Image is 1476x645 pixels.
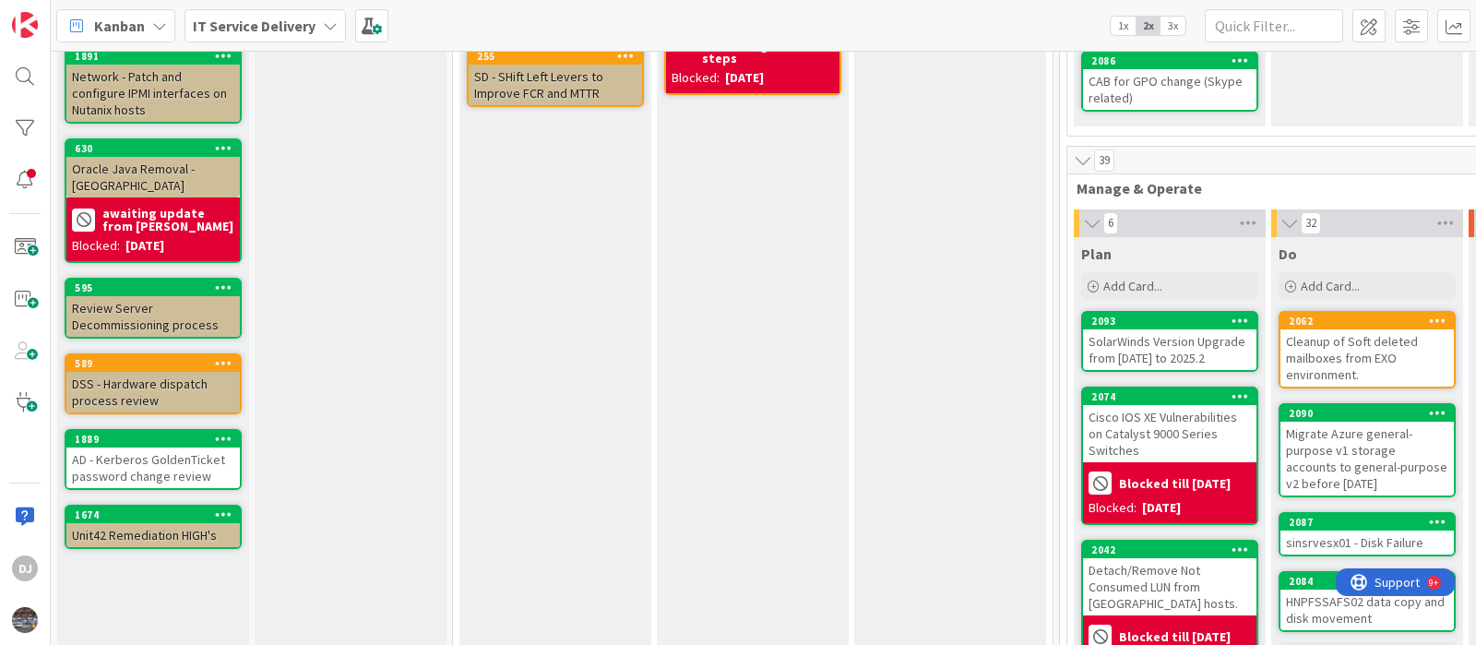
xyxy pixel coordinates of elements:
div: 255SD - SHift Left Levers to Improve FCR and MTTR [469,48,642,105]
span: 32 [1301,212,1321,234]
span: Add Card... [1103,278,1162,294]
div: 1674Unit42 Remediation HIGH's [66,507,240,547]
div: 2093 [1091,315,1256,328]
span: Kanban [94,15,145,37]
div: 2062 [1289,315,1454,328]
div: 1891Network - Patch and configure IPMI interfaces on Nutanix hosts [66,48,240,122]
div: Blocked: [672,68,720,88]
span: 1x [1111,17,1136,35]
b: MRC to provide feedback before scheduling next steps [702,13,834,65]
b: IT Service Delivery [193,17,315,35]
div: 2042 [1083,542,1256,558]
div: Network - Patch and configure IPMI interfaces on Nutanix hosts [66,65,240,122]
div: 1889 [75,433,240,446]
div: DSS - Hardware dispatch process review [66,372,240,412]
div: [DATE] [125,236,164,256]
div: 1889 [66,431,240,448]
b: Blocked till [DATE] [1119,477,1231,490]
input: Quick Filter... [1205,9,1343,42]
div: [DATE] [1142,498,1181,518]
div: AD - Kerberos GoldenTicket password change review [66,448,240,488]
div: [DATE] [725,68,764,88]
div: 2090Migrate Azure general-purpose v1 storage accounts to general-purpose v2 before [DATE] [1280,405,1454,496]
div: 630Oracle Java Removal - [GEOGRAPHIC_DATA] [66,140,240,197]
div: 2086 [1083,53,1256,69]
div: Review Server Decommissioning process [66,296,240,337]
img: Visit kanbanzone.com [12,12,38,38]
div: SD - SHift Left Levers to Improve FCR and MTTR [469,65,642,105]
div: 2074Cisco IOS XE Vulnerabilities on Catalyst 9000 Series Switches [1083,388,1256,462]
div: HNPFSSAFS02 data copy and disk movement [1280,590,1454,630]
div: Migrate Azure general-purpose v1 storage accounts to general-purpose v2 before [DATE] [1280,422,1454,496]
div: 630 [66,140,240,157]
span: 6 [1103,212,1118,234]
div: Cisco IOS XE Vulnerabilities on Catalyst 9000 Series Switches [1083,405,1256,462]
div: 1891 [66,48,240,65]
div: 1674 [66,507,240,523]
div: 2062Cleanup of Soft deleted mailboxes from EXO environment. [1280,313,1454,387]
span: Plan [1081,245,1112,263]
div: 595Review Server Decommissioning process [66,280,240,337]
div: 1889AD - Kerberos GoldenTicket password change review [66,431,240,488]
span: Do [1279,245,1297,263]
span: Add Card... [1301,278,1360,294]
span: 39 [1094,149,1114,172]
div: 2084 [1280,573,1454,590]
div: 2042Detach/Remove Not Consumed LUN from [GEOGRAPHIC_DATA] hosts. [1083,542,1256,615]
div: 595 [75,281,240,294]
div: 2090 [1280,405,1454,422]
span: Support [39,3,84,25]
div: Cleanup of Soft deleted mailboxes from EXO environment. [1280,329,1454,387]
div: 2042 [1091,543,1256,556]
div: 2084HNPFSSAFS02 data copy and disk movement [1280,573,1454,630]
div: 2074 [1083,388,1256,405]
div: 2093 [1083,313,1256,329]
div: 630 [75,142,240,155]
div: CAB for GPO change (Skype related) [1083,69,1256,110]
div: sinsrvesx01 - Disk Failure [1280,531,1454,555]
div: Oracle Java Removal - [GEOGRAPHIC_DATA] [66,157,240,197]
div: 9+ [93,7,102,22]
div: 1674 [75,508,240,521]
div: 255 [469,48,642,65]
div: DJ [12,555,38,581]
div: Blocked: [1089,498,1137,518]
div: 2093SolarWinds Version Upgrade from [DATE] to 2025.2 [1083,313,1256,370]
div: 2090 [1289,407,1454,420]
div: 589 [75,357,240,370]
div: 589DSS - Hardware dispatch process review [66,355,240,412]
div: 589 [66,355,240,372]
span: 2x [1136,17,1161,35]
b: Blocked till [DATE] [1119,630,1231,643]
div: 2087sinsrvesx01 - Disk Failure [1280,514,1454,555]
div: 1891 [75,50,240,63]
div: SolarWinds Version Upgrade from [DATE] to 2025.2 [1083,329,1256,370]
img: avatar [12,607,38,633]
div: 2086CAB for GPO change (Skype related) [1083,53,1256,110]
div: 595 [66,280,240,296]
div: 2062 [1280,313,1454,329]
div: Unit42 Remediation HIGH's [66,523,240,547]
div: 2084 [1289,575,1454,588]
div: 2087 [1289,516,1454,529]
b: awaiting update from [PERSON_NAME] [102,207,234,233]
div: 255 [477,50,642,63]
div: Blocked: [72,236,120,256]
div: Detach/Remove Not Consumed LUN from [GEOGRAPHIC_DATA] hosts. [1083,558,1256,615]
div: 2074 [1091,390,1256,403]
span: 3x [1161,17,1185,35]
div: 2086 [1091,54,1256,67]
div: 2087 [1280,514,1454,531]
